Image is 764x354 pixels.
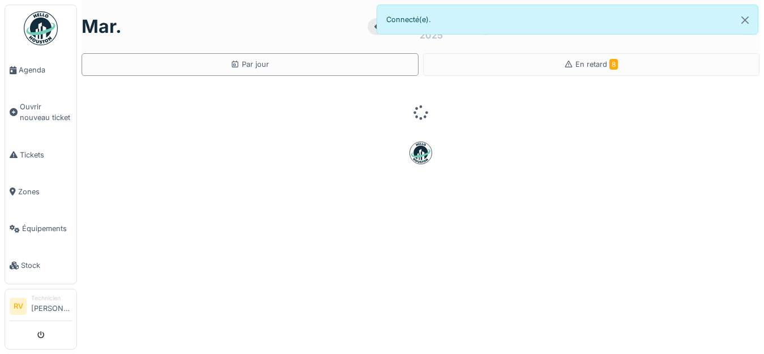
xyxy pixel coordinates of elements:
span: Tickets [20,150,72,160]
li: [PERSON_NAME] [31,294,72,318]
div: Par jour [231,59,269,70]
a: Stock [5,247,76,284]
a: Ouvrir nouveau ticket [5,88,76,136]
span: Zones [18,186,72,197]
span: Équipements [22,223,72,234]
span: Agenda [19,65,72,75]
a: Zones [5,173,76,210]
a: RV Technicien[PERSON_NAME] [10,294,72,321]
div: 2025 [420,28,443,42]
span: 8 [609,59,618,70]
img: badge-BVDL4wpA.svg [409,142,432,164]
span: Stock [21,260,72,271]
button: Close [732,5,758,35]
div: Connecté(e). [377,5,759,35]
a: Tickets [5,137,76,173]
img: Badge_color-CXgf-gQk.svg [24,11,58,45]
a: Agenda [5,52,76,88]
h1: mar. [82,16,122,37]
span: En retard [575,60,618,69]
a: Équipements [5,210,76,247]
li: RV [10,298,27,315]
div: Technicien [31,294,72,302]
span: Ouvrir nouveau ticket [20,101,72,123]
